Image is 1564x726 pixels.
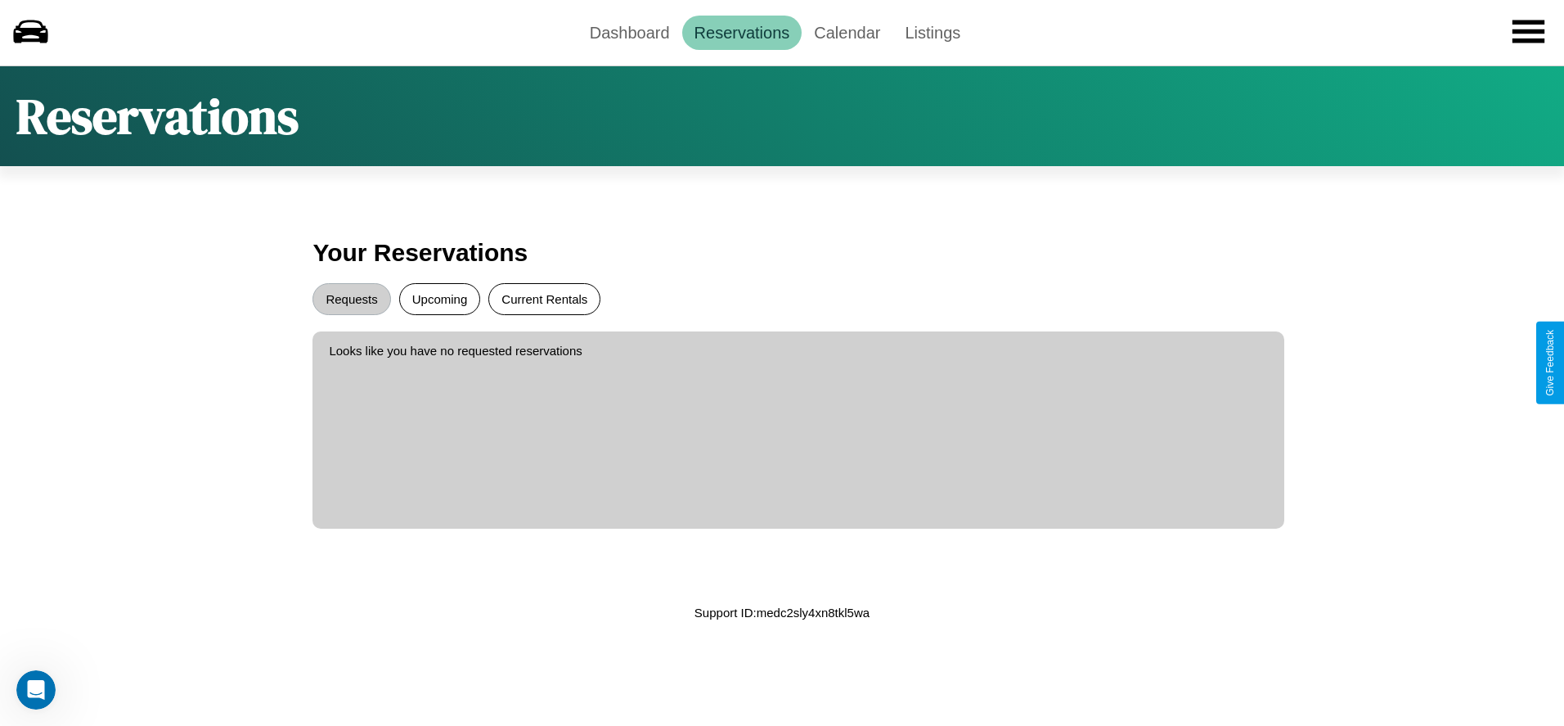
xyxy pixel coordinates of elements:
[399,283,481,315] button: Upcoming
[578,16,682,50] a: Dashboard
[694,602,870,624] p: Support ID: medc2sly4xn8tkl5wa
[892,16,973,50] a: Listings
[16,83,299,150] h1: Reservations
[1544,330,1556,396] div: Give Feedback
[312,231,1251,275] h3: Your Reservations
[312,283,390,315] button: Requests
[488,283,600,315] button: Current Rentals
[802,16,892,50] a: Calendar
[16,670,56,710] iframe: Intercom live chat
[329,340,1267,362] p: Looks like you have no requested reservations
[682,16,802,50] a: Reservations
